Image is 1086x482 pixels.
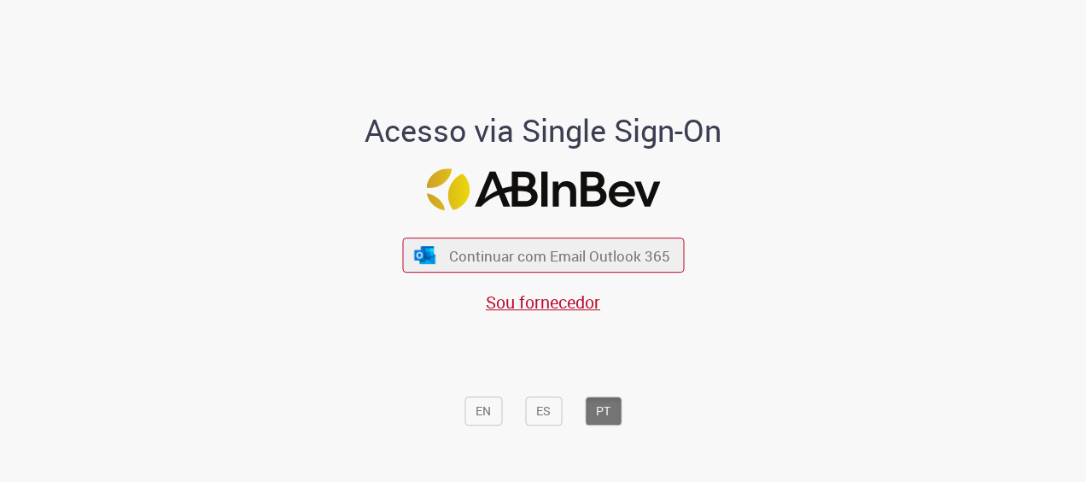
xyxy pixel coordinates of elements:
[486,291,600,314] a: Sou fornecedor
[464,397,502,426] button: EN
[585,397,622,426] button: PT
[402,238,684,273] button: ícone Azure/Microsoft 360 Continuar com Email Outlook 365
[307,115,780,149] h1: Acesso via Single Sign-On
[426,168,660,210] img: Logo ABInBev
[449,246,670,266] span: Continuar com Email Outlook 365
[525,397,562,426] button: ES
[413,246,437,264] img: ícone Azure/Microsoft 360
